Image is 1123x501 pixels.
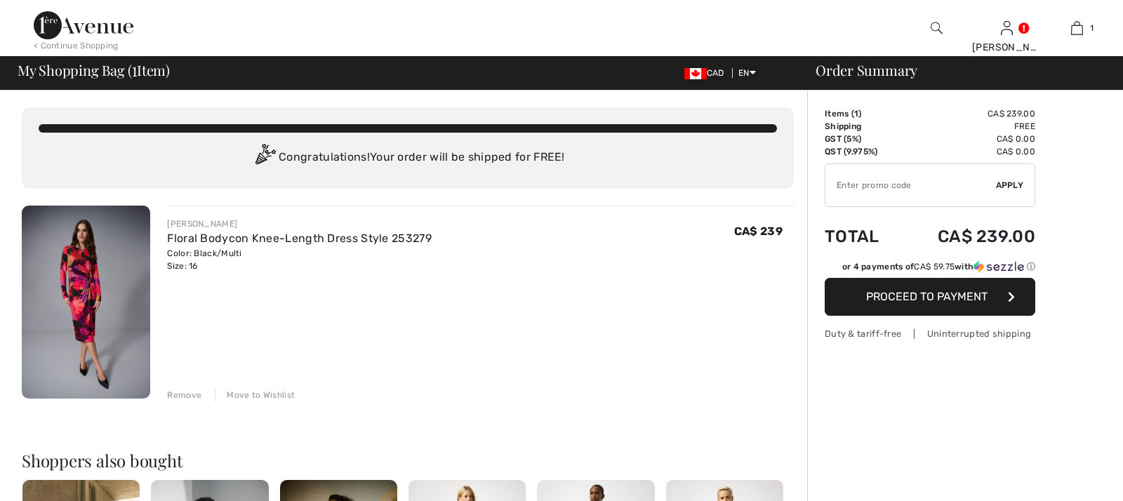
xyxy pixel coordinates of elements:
[825,145,900,158] td: QST (9.975%)
[799,63,1115,77] div: Order Summary
[167,389,201,401] div: Remove
[825,107,900,120] td: Items ( )
[842,260,1035,273] div: or 4 payments of with
[854,109,858,119] span: 1
[914,262,955,272] span: CA$ 59.75
[900,107,1035,120] td: CA$ 239.00
[1001,21,1013,34] a: Sign In
[39,144,777,172] div: Congratulations! Your order will be shipped for FREE!
[34,39,119,52] div: < Continue Shopping
[825,133,900,145] td: GST (5%)
[167,218,432,230] div: [PERSON_NAME]
[734,225,783,238] span: CA$ 239
[1071,20,1083,36] img: My Bag
[167,247,432,272] div: Color: Black/Multi Size: 16
[996,179,1024,192] span: Apply
[738,68,756,78] span: EN
[825,278,1035,316] button: Proceed to Payment
[825,120,900,133] td: Shipping
[18,63,170,77] span: My Shopping Bag ( Item)
[251,144,279,172] img: Congratulation2.svg
[974,260,1024,273] img: Sezzle
[22,206,150,399] img: Floral Bodycon Knee-Length Dress Style 253279
[684,68,730,78] span: CAD
[972,40,1041,55] div: [PERSON_NAME]
[215,389,295,401] div: Move to Wishlist
[825,164,996,206] input: Promo code
[900,145,1035,158] td: CA$ 0.00
[34,11,133,39] img: 1ère Avenue
[866,290,988,303] span: Proceed to Payment
[1090,22,1094,34] span: 1
[825,260,1035,278] div: or 4 payments ofCA$ 59.75withSezzle Click to learn more about Sezzle
[931,20,943,36] img: search the website
[167,232,432,245] a: Floral Bodycon Knee-Length Dress Style 253279
[825,327,1035,340] div: Duty & tariff-free | Uninterrupted shipping
[684,68,707,79] img: Canadian Dollar
[1042,20,1111,36] a: 1
[132,60,137,78] span: 1
[1001,20,1013,36] img: My Info
[900,133,1035,145] td: CA$ 0.00
[825,213,900,260] td: Total
[22,452,794,469] h2: Shoppers also bought
[900,120,1035,133] td: Free
[900,213,1035,260] td: CA$ 239.00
